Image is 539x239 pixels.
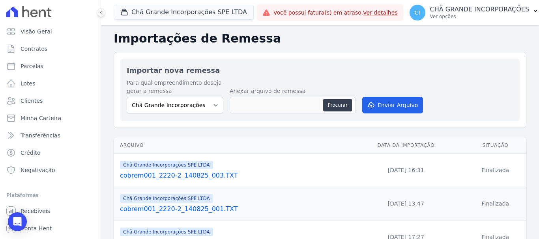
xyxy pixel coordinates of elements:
[21,132,60,139] span: Transferências
[21,114,61,122] span: Minha Carteira
[21,28,52,35] span: Visão Geral
[3,93,97,109] a: Clientes
[3,24,97,39] a: Visão Geral
[114,31,526,46] h2: Importações de Remessa
[363,9,398,16] a: Ver detalhes
[6,191,94,200] div: Plataformas
[348,187,464,220] td: [DATE] 13:47
[323,99,352,111] button: Procurar
[114,5,254,20] button: Chã Grande Incorporações SPE LTDA
[120,228,213,236] span: Chã Grande Incorporações SPE LTDA
[348,137,464,154] th: Data da Importação
[415,10,420,15] span: CI
[3,220,97,236] a: Conta Hent
[120,161,213,169] span: Chã Grande Incorporações SPE LTDA
[3,162,97,178] a: Negativação
[3,41,97,57] a: Contratos
[3,58,97,74] a: Parcelas
[127,65,513,76] h2: Importar nova remessa
[8,212,27,231] div: Open Intercom Messenger
[464,154,526,187] td: Finalizada
[3,128,97,143] a: Transferências
[120,171,344,180] a: cobrem001_2220-2_140825_003.TXT
[230,87,356,95] label: Anexar arquivo de remessa
[3,76,97,91] a: Lotes
[21,97,43,105] span: Clientes
[3,110,97,126] a: Minha Carteira
[127,79,223,95] label: Para qual empreendimento deseja gerar a remessa
[120,204,344,214] a: cobrem001_2220-2_140825_001.TXT
[430,6,530,13] p: CHÃ GRANDE INCORPORAÇÕES
[464,137,526,154] th: Situação
[21,166,55,174] span: Negativação
[21,149,41,157] span: Crédito
[21,207,50,215] span: Recebíveis
[464,187,526,220] td: Finalizada
[3,203,97,219] a: Recebíveis
[120,194,213,203] span: Chã Grande Incorporações SPE LTDA
[21,80,36,87] span: Lotes
[348,154,464,187] td: [DATE] 16:31
[273,9,398,17] span: Você possui fatura(s) em atraso.
[3,145,97,161] a: Crédito
[362,97,423,113] button: Enviar Arquivo
[21,62,43,70] span: Parcelas
[114,137,348,154] th: Arquivo
[21,45,47,53] span: Contratos
[21,224,52,232] span: Conta Hent
[430,13,530,20] p: Ver opções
